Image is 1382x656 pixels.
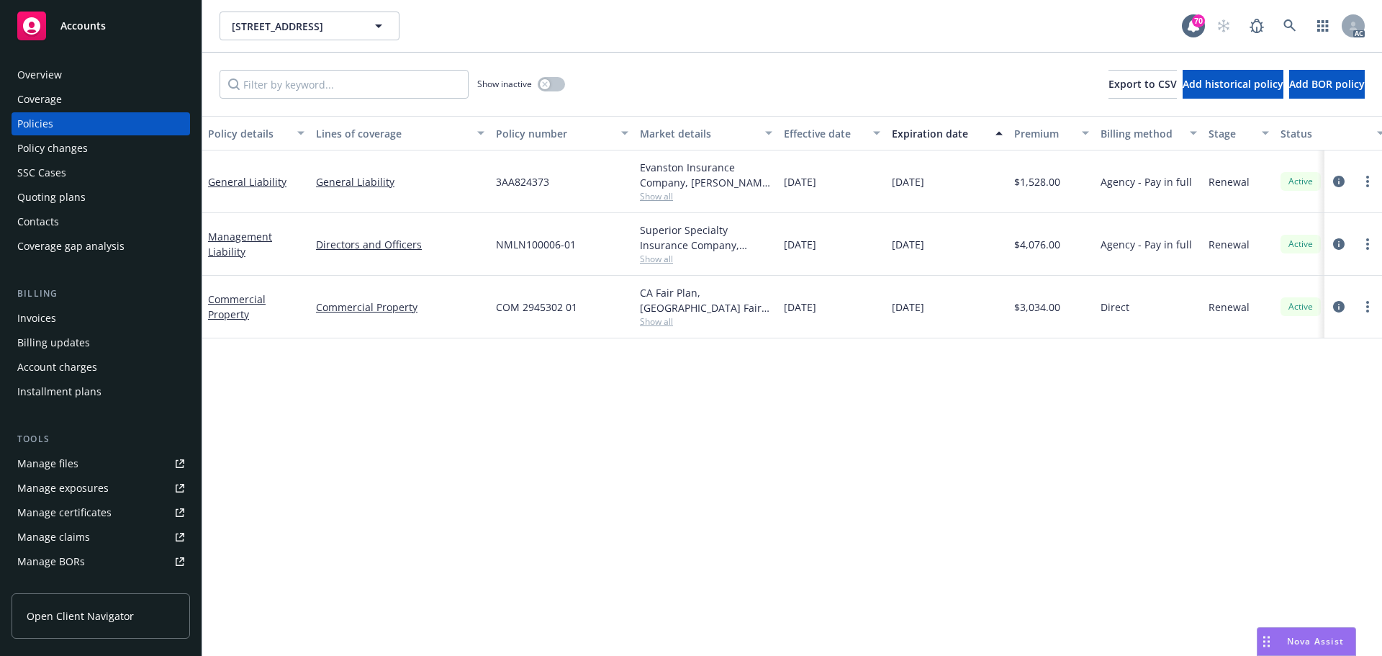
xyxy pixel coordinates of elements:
div: Tools [12,432,190,446]
span: Accounts [60,20,106,32]
a: more [1359,298,1376,315]
span: Show all [640,315,772,328]
div: Manage exposures [17,477,109,500]
div: Manage files [17,452,78,475]
span: $1,528.00 [1014,174,1060,189]
button: Export to CSV [1108,70,1177,99]
button: Policy number [490,116,634,150]
a: Commercial Property [316,300,484,315]
div: Policy number [496,126,613,141]
a: Billing updates [12,331,190,354]
span: NMLN100006-01 [496,237,576,252]
span: [DATE] [784,237,816,252]
span: $4,076.00 [1014,237,1060,252]
a: Coverage [12,88,190,111]
span: [STREET_ADDRESS] [232,19,356,34]
span: Agency - Pay in full [1101,237,1192,252]
a: Report a Bug [1242,12,1271,40]
span: Show all [640,253,772,265]
span: Active [1286,175,1315,188]
button: Expiration date [886,116,1008,150]
a: Invoices [12,307,190,330]
span: Add historical policy [1183,77,1283,91]
a: Summary of insurance [12,575,190,598]
span: COM 2945302 01 [496,300,577,315]
div: Market details [640,126,757,141]
span: [DATE] [892,300,924,315]
div: Billing updates [17,331,90,354]
div: 70 [1192,14,1205,27]
button: Nova Assist [1257,627,1356,656]
div: Coverage [17,88,62,111]
div: Overview [17,63,62,86]
a: Commercial Property [208,292,266,321]
div: Effective date [784,126,864,141]
div: Policy changes [17,137,88,160]
span: Active [1286,238,1315,251]
div: CA Fair Plan, [GEOGRAPHIC_DATA] Fair plan [640,285,772,315]
div: Coverage gap analysis [17,235,125,258]
a: Manage claims [12,526,190,549]
a: Account charges [12,356,190,379]
button: Policy details [202,116,310,150]
a: Coverage gap analysis [12,235,190,258]
button: Premium [1008,116,1095,150]
div: Manage BORs [17,550,85,573]
a: Contacts [12,210,190,233]
a: Manage files [12,452,190,475]
div: Manage claims [17,526,90,549]
div: Evanston Insurance Company, [PERSON_NAME] Insurance, Brown & Riding Insurance Services, Inc. [640,160,772,190]
span: Show all [640,190,772,202]
div: Contacts [17,210,59,233]
div: Expiration date [892,126,987,141]
button: [STREET_ADDRESS] [220,12,399,40]
a: more [1359,235,1376,253]
span: Show inactive [477,78,532,90]
span: Active [1286,300,1315,313]
div: Invoices [17,307,56,330]
a: Manage BORs [12,550,190,573]
div: Quoting plans [17,186,86,209]
span: Open Client Navigator [27,608,134,624]
a: Management Liability [208,230,272,259]
a: Accounts [12,6,190,46]
a: circleInformation [1330,173,1347,190]
a: Start snowing [1209,12,1238,40]
div: Manage certificates [17,501,112,524]
div: Policy details [208,126,289,141]
button: Lines of coverage [310,116,490,150]
div: Status [1281,126,1368,141]
a: Manage certificates [12,501,190,524]
a: Directors and Officers [316,237,484,252]
a: circleInformation [1330,235,1347,253]
span: Nova Assist [1287,635,1344,647]
span: Export to CSV [1108,77,1177,91]
span: [DATE] [892,237,924,252]
span: [DATE] [892,174,924,189]
span: $3,034.00 [1014,300,1060,315]
a: Switch app [1309,12,1337,40]
span: Renewal [1209,174,1250,189]
div: Drag to move [1257,628,1275,655]
button: Market details [634,116,778,150]
a: SSC Cases [12,161,190,184]
div: Stage [1209,126,1253,141]
span: [DATE] [784,300,816,315]
button: Effective date [778,116,886,150]
a: General Liability [316,174,484,189]
a: circleInformation [1330,298,1347,315]
a: Quoting plans [12,186,190,209]
div: Summary of insurance [17,575,127,598]
button: Stage [1203,116,1275,150]
div: Premium [1014,126,1073,141]
a: Manage exposures [12,477,190,500]
a: Installment plans [12,380,190,403]
span: Agency - Pay in full [1101,174,1192,189]
span: [DATE] [784,174,816,189]
a: Policies [12,112,190,135]
span: 3AA824373 [496,174,549,189]
input: Filter by keyword... [220,70,469,99]
div: Billing [12,287,190,301]
div: Policies [17,112,53,135]
div: SSC Cases [17,161,66,184]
